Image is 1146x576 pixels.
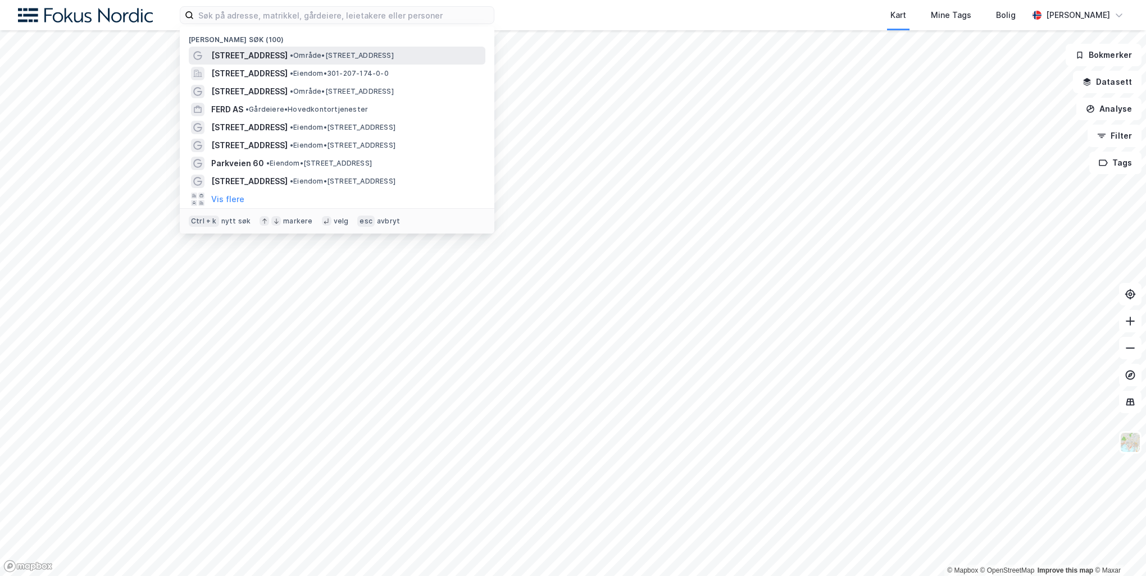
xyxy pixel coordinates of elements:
div: markere [283,217,312,226]
button: Analyse [1076,98,1142,120]
img: Z [1120,432,1141,453]
input: Søk på adresse, matrikkel, gårdeiere, leietakere eller personer [194,7,494,24]
button: Datasett [1073,71,1142,93]
span: [STREET_ADDRESS] [211,175,288,188]
button: Bokmerker [1066,44,1142,66]
div: Kart [890,8,906,22]
a: Improve this map [1038,566,1093,574]
div: esc [357,216,375,227]
span: [STREET_ADDRESS] [211,49,288,62]
div: Bolig [996,8,1016,22]
span: [STREET_ADDRESS] [211,121,288,134]
a: OpenStreetMap [980,566,1035,574]
div: avbryt [377,217,400,226]
span: • [266,159,270,167]
span: Eiendom • 301-207-174-0-0 [290,69,389,78]
div: [PERSON_NAME] søk (100) [180,26,494,47]
span: FERD AS [211,103,243,116]
button: Filter [1088,125,1142,147]
div: nytt søk [221,217,251,226]
span: Eiendom • [STREET_ADDRESS] [290,177,395,186]
span: [STREET_ADDRESS] [211,139,288,152]
span: Eiendom • [STREET_ADDRESS] [290,123,395,132]
span: • [290,51,293,60]
span: • [245,105,249,113]
button: Vis flere [211,193,244,206]
span: • [290,141,293,149]
a: Mapbox [947,566,978,574]
div: [PERSON_NAME] [1046,8,1110,22]
span: Område • [STREET_ADDRESS] [290,51,394,60]
span: • [290,177,293,185]
span: [STREET_ADDRESS] [211,85,288,98]
span: Gårdeiere • Hovedkontortjenester [245,105,368,114]
iframe: Chat Widget [1090,522,1146,576]
span: Område • [STREET_ADDRESS] [290,87,394,96]
img: fokus-nordic-logo.8a93422641609758e4ac.png [18,8,153,23]
span: • [290,87,293,95]
span: [STREET_ADDRESS] [211,67,288,80]
span: Parkveien 60 [211,157,264,170]
span: Eiendom • [STREET_ADDRESS] [290,141,395,150]
span: • [290,123,293,131]
div: Kontrollprogram for chat [1090,522,1146,576]
div: Ctrl + k [189,216,219,227]
div: Mine Tags [931,8,971,22]
button: Tags [1089,152,1142,174]
a: Mapbox homepage [3,560,53,573]
span: • [290,69,293,77]
div: velg [334,217,349,226]
span: Eiendom • [STREET_ADDRESS] [266,159,372,168]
